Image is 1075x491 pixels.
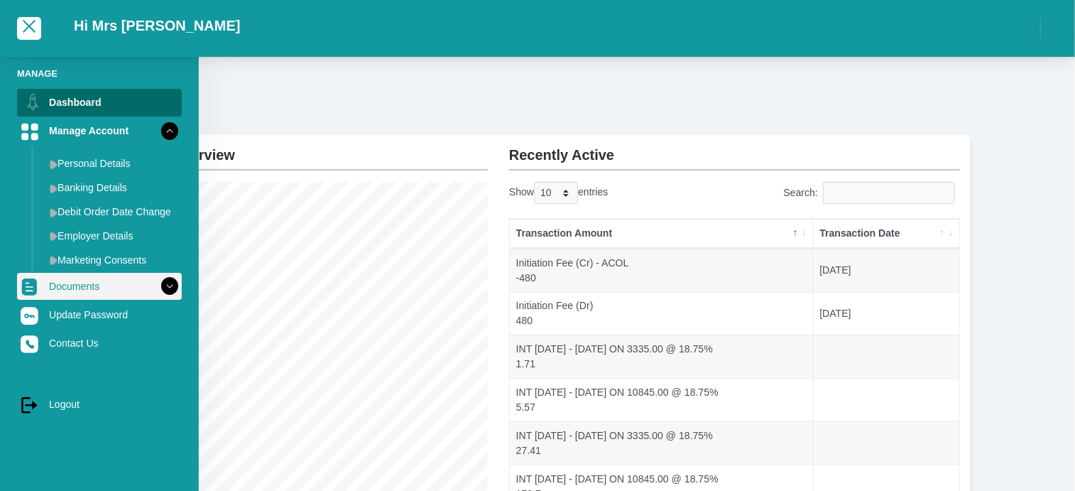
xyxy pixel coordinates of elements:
label: Search: [783,182,960,204]
a: Employer Details [40,225,182,247]
li: Manage [17,67,182,80]
img: menu arrow [50,160,58,169]
td: [DATE] [814,292,959,335]
td: Initiation Fee (Dr) 480 [510,292,814,335]
select: Showentries [534,182,578,204]
th: Transaction Amount: activate to sort column descending [510,219,814,249]
a: Documents [17,273,182,300]
a: Debit Order Date Change [40,200,182,223]
h2: Overview [172,135,488,163]
a: Marketing Consents [40,249,182,271]
img: menu arrow [50,184,58,193]
a: Update Password [17,301,182,328]
td: [DATE] [814,249,959,292]
input: Search: [823,182,955,204]
h2: Hi Mrs [PERSON_NAME] [74,17,240,34]
img: menu arrow [50,232,58,241]
td: Initiation Fee (Cr) - ACOL -480 [510,249,814,292]
a: Personal Details [40,152,182,175]
label: Show entries [509,182,608,204]
a: Banking Details [40,176,182,199]
img: menu arrow [50,256,58,265]
a: Manage Account [17,117,182,144]
th: Transaction Date: activate to sort column ascending [814,219,959,249]
a: Dashboard [17,89,182,116]
a: Logout [17,391,182,418]
img: menu arrow [50,208,58,217]
td: INT [DATE] - [DATE] ON 3335.00 @ 18.75% 27.41 [510,421,814,465]
td: INT [DATE] - [DATE] ON 10845.00 @ 18.75% 5.57 [510,378,814,421]
h2: Recently Active [509,135,960,163]
a: Contact Us [17,330,182,357]
td: INT [DATE] - [DATE] ON 3335.00 @ 18.75% 1.71 [510,335,814,378]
